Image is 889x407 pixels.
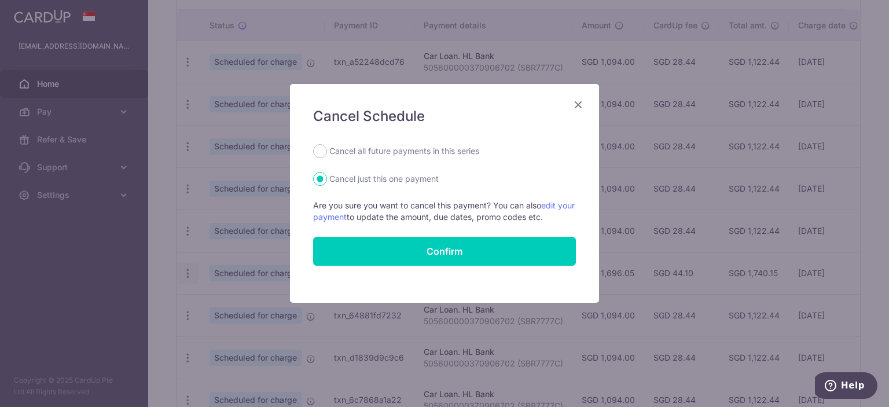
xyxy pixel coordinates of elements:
[329,144,479,158] label: Cancel all future payments in this series
[313,107,576,126] h5: Cancel Schedule
[815,372,877,401] iframe: Opens a widget where you can find more information
[313,200,576,223] p: Are you sure you want to cancel this payment? You can also to update the amount, due dates, promo...
[313,237,576,266] button: Confirm
[329,172,439,186] label: Cancel just this one payment
[571,98,585,112] button: Close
